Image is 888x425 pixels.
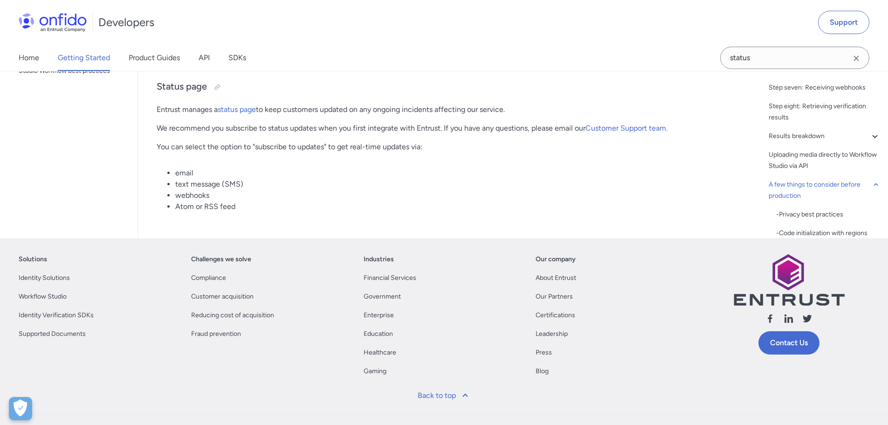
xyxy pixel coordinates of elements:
p: Entrust manages a to keep customers updated on any ongoing incidents affecting our service. [157,104,730,115]
div: Cookie Preferences [9,397,32,420]
a: SDKs [228,45,246,71]
img: Entrust logo [733,254,845,306]
a: Home [19,45,39,71]
a: Solutions [19,254,47,265]
a: Industries [364,254,394,265]
div: - Privacy best practices [776,209,881,220]
a: Compliance [191,272,226,284]
a: Our company [536,254,576,265]
h3: Status page [157,80,730,95]
a: Identity Verification SDKs [19,310,94,321]
a: Leadership [536,328,568,340]
a: Support [818,11,869,34]
a: Blog [536,366,549,377]
a: -Privacy best practices [776,209,881,220]
a: Identity Solutions [19,272,70,284]
a: Education [364,328,393,340]
div: - Code initialization with regions [776,228,881,239]
a: Follow us linkedin [783,313,794,327]
a: Certifications [536,310,575,321]
a: Customer Support team [585,124,666,132]
a: Contact Us [758,331,819,355]
a: Our Partners [536,291,573,302]
svg: Follow us facebook [764,313,776,324]
li: webhooks [175,190,730,201]
a: Fraud prevention [191,328,241,340]
a: Uploading media directly to Workflow Studio via API [769,149,881,172]
p: We recommend you subscribe to status updates when you first integrate with Entrust. If you have a... [157,123,730,134]
a: Workflow Studio [19,291,67,302]
a: API [199,45,210,71]
a: Reducing cost of acquisition [191,310,274,321]
img: Onfido Logo [19,13,87,32]
svg: Follow us X (Twitter) [802,313,813,324]
a: Challenges we solve [191,254,251,265]
a: Results breakdown [769,131,881,142]
p: You can select the option to "subscribe to updates" to get real-time updates via: [157,141,730,153]
a: A few things to consider before production [769,179,881,202]
input: Onfido search input field [720,47,869,69]
a: Step seven: Receiving webhooks [769,82,881,93]
a: Enterprise [364,310,394,321]
a: Follow us X (Twitter) [802,313,813,327]
li: Atom or RSS feed [175,201,730,212]
a: Supported Documents [19,328,86,340]
a: Press [536,347,552,358]
a: Follow us facebook [764,313,776,327]
svg: Clear search field button [851,53,862,64]
a: Healthcare [364,347,396,358]
a: Financial Services [364,272,416,284]
svg: Follow us linkedin [783,313,794,324]
h1: Developers [98,15,154,30]
li: text message (SMS) [175,179,730,190]
li: email [175,167,730,179]
a: Gaming [364,366,386,377]
a: About Entrust [536,272,576,284]
a: Back to top [412,384,476,407]
a: -Code initialization with regions [776,228,881,239]
a: Step eight: Retrieving verification results [769,101,881,123]
a: Government [364,291,401,302]
a: Getting Started [58,45,110,71]
a: Customer acquisition [191,291,254,302]
a: status page [218,105,256,114]
button: Open Preferences [9,397,32,420]
a: Product Guides [129,45,180,71]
